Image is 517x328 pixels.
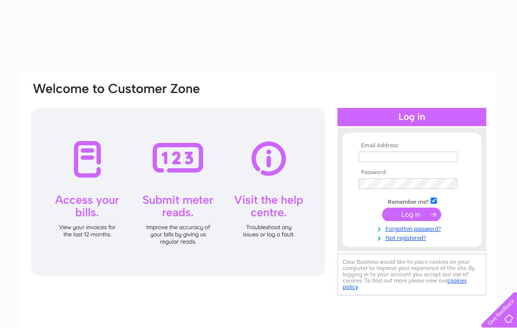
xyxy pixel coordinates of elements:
[337,254,486,295] div: Clear Business would like to place cookies on your computer to improve your experience of the sit...
[356,196,468,206] td: Remember me?
[356,142,468,149] th: Email Address:
[382,208,441,221] input: Submit
[356,169,468,176] th: Password:
[359,223,468,233] a: Forgotten password?
[343,277,467,290] a: cookies policy
[359,233,468,242] a: Not registered?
